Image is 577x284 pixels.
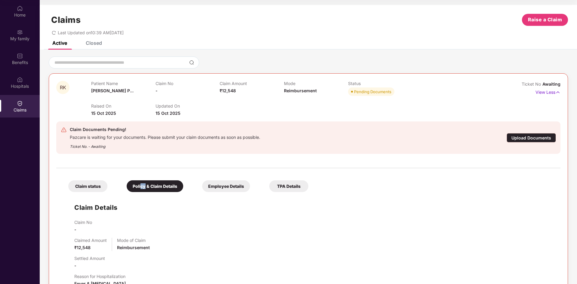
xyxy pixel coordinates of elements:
p: Status [348,81,412,86]
p: Mode of Claim [117,238,150,243]
span: - [74,263,76,268]
span: Raise a Claim [528,16,562,23]
p: Claim No [156,81,220,86]
img: svg+xml;base64,PHN2ZyBpZD0iU2VhcmNoLTMyeDMyIiB4bWxucz0iaHR0cDovL3d3dy53My5vcmcvMjAwMC9zdmciIHdpZH... [189,60,194,65]
div: Claim status [68,180,107,192]
div: Pazcare is waiting for your documents. Please submit your claim documents as soon as possible. [70,133,260,140]
img: svg+xml;base64,PHN2ZyB4bWxucz0iaHR0cDovL3d3dy53My5vcmcvMjAwMC9zdmciIHdpZHRoPSIxNyIgaGVpZ2h0PSIxNy... [555,89,560,96]
p: Reason for Hospitalization [74,274,126,279]
img: svg+xml;base64,PHN2ZyB3aWR0aD0iMjAiIGhlaWdodD0iMjAiIHZpZXdCb3g9IjAgMCAyMCAyMCIgZmlsbD0ibm9uZSIgeG... [17,29,23,35]
div: Pending Documents [354,89,391,95]
button: Raise a Claim [522,14,568,26]
p: Patient Name [91,81,155,86]
h1: Claims [51,15,81,25]
p: Updated On [156,103,220,108]
div: Active [52,40,67,46]
span: ₹12,548 [74,245,91,250]
img: svg+xml;base64,PHN2ZyBpZD0iQmVuZWZpdHMiIHhtbG5zPSJodHRwOi8vd3d3LnczLm9yZy8yMDAwL3N2ZyIgd2lkdGg9Ij... [17,53,23,59]
p: Claimed Amount [74,238,107,243]
h1: Claim Details [74,203,118,212]
div: Upload Documents [507,133,556,142]
p: Settled Amount [74,256,105,261]
p: View Less [535,87,560,96]
p: Claim No [74,220,92,225]
div: Employee Details [202,180,250,192]
span: - [74,227,76,232]
span: RK [60,85,66,90]
div: Closed [86,40,102,46]
span: Awaiting [542,81,560,87]
span: redo [52,30,56,35]
span: Ticket No [522,81,542,87]
div: Claim Documents Pending! [70,126,260,133]
span: [PERSON_NAME] P... [91,88,134,93]
div: Ticket No. - Awaiting [70,140,260,149]
span: - [156,88,158,93]
p: Mode [284,81,348,86]
p: Raised On [91,103,155,108]
div: TPA Details [269,180,308,192]
span: Last Updated on 10:39 AM[DATE] [58,30,124,35]
span: Reimbursement [284,88,317,93]
img: svg+xml;base64,PHN2ZyBpZD0iQ2xhaW0iIHhtbG5zPSJodHRwOi8vd3d3LnczLm9yZy8yMDAwL3N2ZyIgd2lkdGg9IjIwIi... [17,100,23,106]
span: 15 Oct 2025 [156,111,181,116]
img: svg+xml;base64,PHN2ZyBpZD0iSG9tZSIgeG1sbnM9Imh0dHA6Ly93d3cudzMub3JnLzIwMDAvc3ZnIiB3aWR0aD0iMjAiIG... [17,5,23,11]
img: svg+xml;base64,PHN2ZyB4bWxucz0iaHR0cDovL3d3dy53My5vcmcvMjAwMC9zdmciIHdpZHRoPSIyNCIgaGVpZ2h0PSIyNC... [61,127,67,133]
span: 15 Oct 2025 [91,111,116,116]
div: Policy & Claim Details [127,180,183,192]
span: ₹12,548 [220,88,236,93]
span: Reimbursement [117,245,150,250]
img: svg+xml;base64,PHN2ZyBpZD0iSG9zcGl0YWxzIiB4bWxucz0iaHR0cDovL3d3dy53My5vcmcvMjAwMC9zdmciIHdpZHRoPS... [17,77,23,83]
p: Claim Amount [220,81,284,86]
